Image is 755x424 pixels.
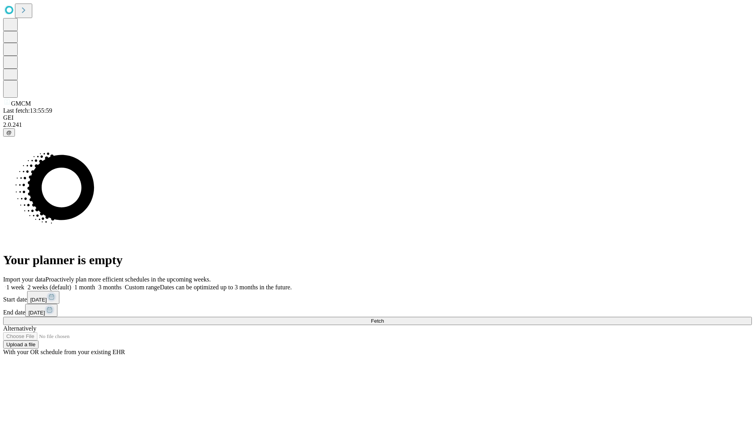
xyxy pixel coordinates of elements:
[30,297,47,303] span: [DATE]
[98,284,122,291] span: 3 months
[74,284,95,291] span: 1 month
[3,121,752,128] div: 2.0.241
[3,276,46,283] span: Import your data
[27,291,59,304] button: [DATE]
[3,253,752,267] h1: Your planner is empty
[28,284,71,291] span: 2 weeks (default)
[28,310,45,316] span: [DATE]
[3,340,39,349] button: Upload a file
[25,304,57,317] button: [DATE]
[3,317,752,325] button: Fetch
[6,130,12,135] span: @
[11,100,31,107] span: GMCM
[3,349,125,355] span: With your OR schedule from your existing EHR
[6,284,24,291] span: 1 week
[3,325,36,332] span: Alternatively
[371,318,384,324] span: Fetch
[46,276,211,283] span: Proactively plan more efficient schedules in the upcoming weeks.
[3,304,752,317] div: End date
[3,114,752,121] div: GEI
[160,284,292,291] span: Dates can be optimized up to 3 months in the future.
[3,128,15,137] button: @
[125,284,160,291] span: Custom range
[3,107,52,114] span: Last fetch: 13:55:59
[3,291,752,304] div: Start date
